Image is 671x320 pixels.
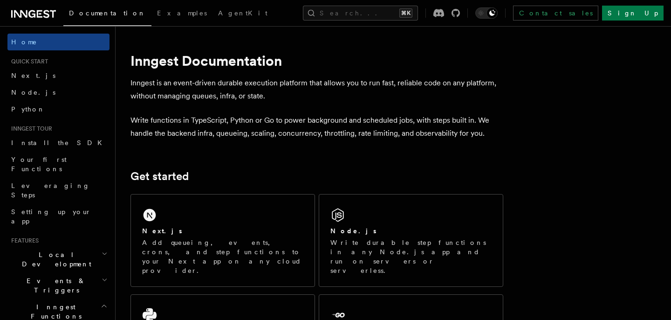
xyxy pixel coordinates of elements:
a: Python [7,101,110,118]
p: Write functions in TypeScript, Python or Go to power background and scheduled jobs, with steps bu... [130,114,503,140]
a: Get started [130,170,189,183]
a: Your first Functions [7,151,110,177]
kbd: ⌘K [399,8,412,18]
button: Toggle dark mode [475,7,498,19]
a: Setting up your app [7,203,110,230]
span: Features [7,237,39,244]
button: Search...⌘K [303,6,418,21]
a: Home [7,34,110,50]
h2: Node.js [330,226,377,236]
a: Install the SDK [7,134,110,151]
span: Inngest tour [7,125,52,132]
span: Install the SDK [11,139,108,146]
a: AgentKit [212,3,273,25]
span: Python [11,105,45,113]
span: Documentation [69,9,146,17]
p: Inngest is an event-driven durable execution platform that allows you to run fast, reliable code ... [130,77,503,103]
a: Next.js [7,67,110,84]
button: Events & Triggers [7,272,110,299]
a: Node.js [7,84,110,101]
a: Examples [151,3,212,25]
a: Documentation [63,3,151,26]
a: Contact sales [513,6,598,21]
a: Next.jsAdd queueing, events, crons, and step functions to your Next app on any cloud provider. [130,194,315,287]
span: Your first Functions [11,156,67,173]
p: Add queueing, events, crons, and step functions to your Next app on any cloud provider. [142,238,303,275]
a: Node.jsWrite durable step functions in any Node.js app and run on servers or serverless. [319,194,503,287]
span: AgentKit [218,9,267,17]
span: Leveraging Steps [11,182,90,199]
span: Next.js [11,72,55,79]
span: Node.js [11,89,55,96]
p: Write durable step functions in any Node.js app and run on servers or serverless. [330,238,492,275]
a: Sign Up [602,6,664,21]
h2: Next.js [142,226,182,236]
span: Examples [157,9,207,17]
h1: Inngest Documentation [130,52,503,69]
span: Local Development [7,250,102,269]
span: Quick start [7,58,48,65]
span: Setting up your app [11,208,91,225]
button: Local Development [7,246,110,272]
span: Events & Triggers [7,276,102,295]
span: Home [11,37,37,47]
a: Leveraging Steps [7,177,110,203]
